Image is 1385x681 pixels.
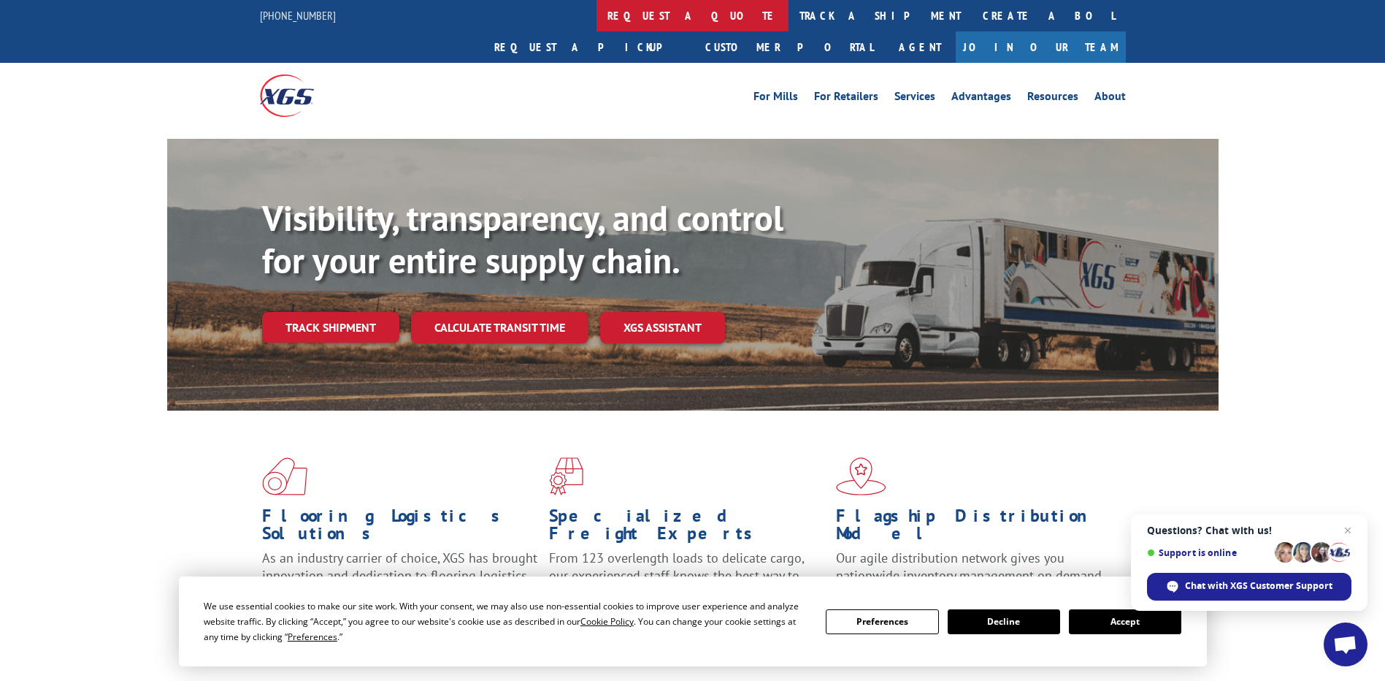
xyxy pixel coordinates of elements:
div: We use essential cookies to make our site work. With your consent, we may also use non-essential ... [204,598,808,644]
a: Join Our Team [956,31,1126,63]
div: Cookie Consent Prompt [179,577,1207,666]
a: Track shipment [262,312,399,343]
h1: Flooring Logistics Solutions [262,507,538,549]
span: Preferences [288,631,337,643]
img: xgs-icon-total-supply-chain-intelligence-red [262,457,307,495]
a: About [1094,91,1126,107]
h1: Specialized Freight Experts [549,507,825,549]
button: Preferences [826,609,938,634]
span: Support is online [1147,547,1270,558]
b: Visibility, transparency, and control for your entire supply chain. [262,195,783,283]
a: XGS ASSISTANT [600,312,725,343]
span: As an industry carrier of choice, XGS has brought innovation and dedication to flooring logistics... [262,549,537,601]
img: xgs-icon-focused-on-flooring-red [549,457,583,495]
a: Services [894,91,935,107]
span: Our agile distribution network gives you nationwide inventory management on demand. [836,549,1105,584]
a: [PHONE_NUMBER] [260,8,336,23]
span: Chat with XGS Customer Support [1147,573,1351,601]
a: Resources [1027,91,1078,107]
a: Agent [884,31,956,63]
span: Cookie Policy [580,615,634,628]
button: Accept [1069,609,1181,634]
a: For Retailers [814,91,878,107]
a: For Mills [753,91,798,107]
a: Customer Portal [694,31,884,63]
span: Chat with XGS Customer Support [1185,579,1332,593]
a: Advantages [951,91,1011,107]
a: Calculate transit time [411,312,588,343]
p: From 123 overlength loads to delicate cargo, our experienced staff knows the best way to move you... [549,549,825,615]
span: Questions? Chat with us! [1147,525,1351,536]
h1: Flagship Distribution Model [836,507,1112,549]
a: Request a pickup [483,31,694,63]
button: Decline [948,609,1060,634]
img: xgs-icon-flagship-distribution-model-red [836,457,886,495]
a: Open chat [1324,623,1367,666]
